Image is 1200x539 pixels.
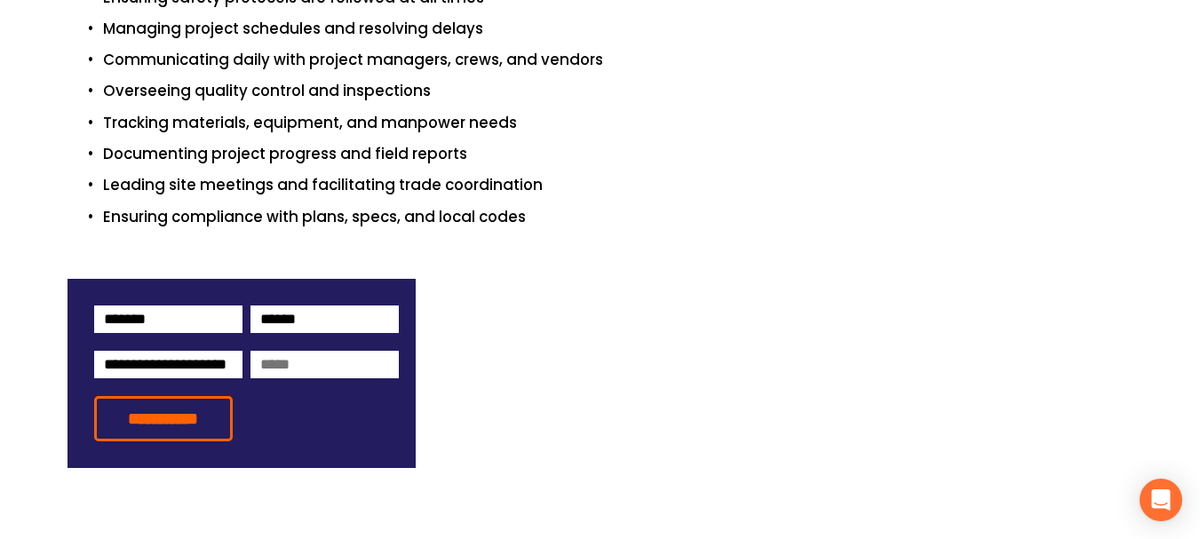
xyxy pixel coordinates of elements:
p: Ensuring compliance with plans, specs, and local codes [103,205,1133,229]
div: Open Intercom Messenger [1140,479,1182,521]
p: Overseeing quality control and inspections [103,79,1133,103]
p: Leading site meetings and facilitating trade coordination [103,173,1133,197]
p: Communicating daily with project managers, crews, and vendors [103,48,1133,72]
p: Documenting project progress and field reports [103,142,1133,166]
p: Tracking materials, equipment, and manpower needs [103,111,1133,135]
p: Managing project schedules and resolving delays [103,17,1133,41]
